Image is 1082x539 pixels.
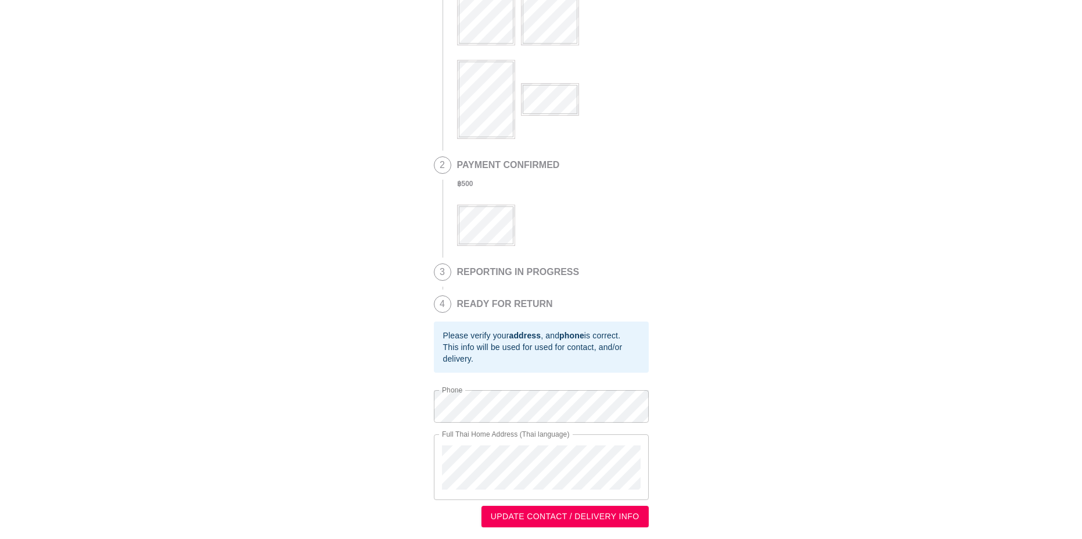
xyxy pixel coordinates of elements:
[434,264,451,280] span: 3
[481,506,649,527] button: UPDATE CONTACT / DELIVERY INFO
[509,331,541,340] b: address
[434,296,451,312] span: 4
[457,160,560,170] h2: PAYMENT CONFIRMED
[434,157,451,173] span: 2
[559,331,584,340] b: phone
[443,330,639,341] div: Please verify your , and is correct.
[443,341,639,365] div: This info will be used for used for contact, and/or delivery.
[457,299,553,309] h2: READY FOR RETURN
[457,180,473,188] b: ฿ 500
[457,267,580,277] h2: REPORTING IN PROGRESS
[491,509,639,524] span: UPDATE CONTACT / DELIVERY INFO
